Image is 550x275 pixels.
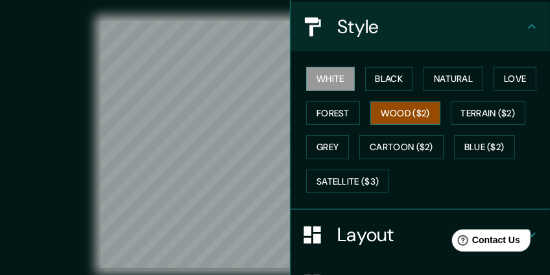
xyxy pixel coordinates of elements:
button: Forest [306,101,360,125]
button: Cartoon ($2) [359,135,444,159]
button: Grey [306,135,349,159]
button: Terrain ($2) [451,101,526,125]
iframe: Help widget launcher [435,224,536,261]
button: White [306,67,355,91]
div: Layout [291,210,550,259]
canvas: Map [101,21,450,268]
button: Natural [424,67,483,91]
button: Blue ($2) [454,135,515,159]
button: Satellite ($3) [306,170,389,194]
div: Style [291,2,550,51]
h4: Layout [337,223,524,246]
button: Wood ($2) [370,101,440,125]
button: Black [365,67,414,91]
button: Love [494,67,536,91]
h4: Style [337,15,524,38]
